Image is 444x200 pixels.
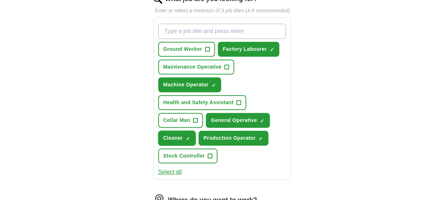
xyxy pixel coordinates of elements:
[158,131,196,146] button: Cleaner✓
[158,42,215,57] button: Ground Worker
[204,134,256,142] span: Production Operator
[260,118,264,124] span: ✓
[206,113,270,128] button: General Operative✓
[259,136,263,142] span: ✓
[158,24,286,39] input: Type a job title and press enter
[158,95,246,110] button: Health and Safety Assistant
[158,168,182,176] button: Select all
[158,113,203,128] button: Cellar Man
[158,60,235,74] button: Maintenance Operative
[218,42,280,57] button: Factory Labourer✓
[163,152,205,160] span: Stock Controller
[223,45,267,53] span: Factory Labourer
[211,117,257,124] span: General Operative
[163,45,202,53] span: Ground Worker
[211,82,216,88] span: ✓
[269,47,274,53] span: ✓
[163,63,222,71] span: Maintenance Operative
[163,134,183,142] span: Cleaner
[158,148,218,163] button: Stock Controller
[163,99,233,106] span: Health and Safety Assistant
[199,131,269,146] button: Production Operator✓
[163,117,190,124] span: Cellar Man
[153,7,291,15] p: Enter or select a minimum of 3 job titles (4-8 recommended)
[158,77,221,92] button: Machine Operator✓
[163,81,209,89] span: Machine Operator
[186,136,190,142] span: ✓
